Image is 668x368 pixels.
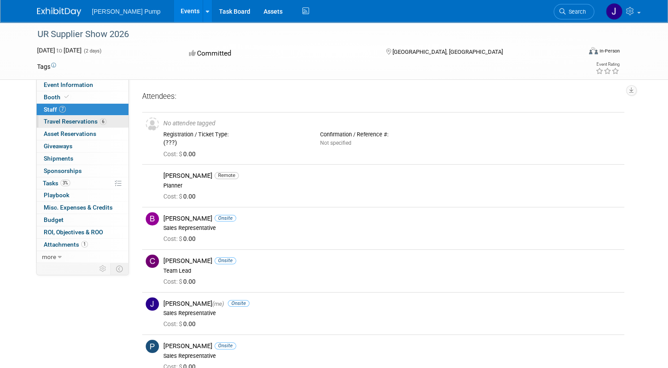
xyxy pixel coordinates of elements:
[44,192,69,199] span: Playbook
[163,150,183,158] span: Cost: $
[163,278,183,285] span: Cost: $
[320,131,464,138] div: Confirmation / Reference #:
[163,342,621,350] div: [PERSON_NAME]
[44,155,73,162] span: Shipments
[44,106,66,113] span: Staff
[111,263,129,274] td: Toggle Event Tabs
[534,46,620,59] div: Event Format
[146,297,159,311] img: J.jpg
[163,193,183,200] span: Cost: $
[212,300,224,307] span: (me)
[100,118,106,125] span: 6
[44,81,93,88] span: Event Information
[37,79,128,91] a: Event Information
[163,182,621,189] div: Planner
[37,62,56,71] td: Tags
[392,49,503,55] span: [GEOGRAPHIC_DATA], [GEOGRAPHIC_DATA]
[37,214,128,226] a: Budget
[228,300,249,307] span: Onsite
[37,104,128,116] a: Staff7
[60,180,70,186] span: 3%
[554,4,594,19] a: Search
[92,8,161,15] span: [PERSON_NAME] Pump
[83,48,102,54] span: (2 days)
[599,48,620,54] div: In-Person
[37,140,128,152] a: Giveaways
[163,257,621,265] div: [PERSON_NAME]
[44,118,106,125] span: Travel Reservations
[596,62,619,67] div: Event Rating
[37,226,128,238] a: ROI, Objectives & ROO
[163,235,183,242] span: Cost: $
[95,263,111,274] td: Personalize Event Tab Strip
[44,94,71,101] span: Booth
[163,214,621,223] div: [PERSON_NAME]
[37,116,128,128] a: Travel Reservations6
[163,120,621,128] div: No attendee tagged
[44,241,88,248] span: Attachments
[37,239,128,251] a: Attachments1
[44,143,72,150] span: Giveaways
[566,8,586,15] span: Search
[163,131,307,138] div: Registration / Ticket Type:
[44,216,64,223] span: Budget
[37,91,128,103] a: Booth
[37,8,81,16] img: ExhibitDay
[55,47,64,54] span: to
[37,189,128,201] a: Playbook
[37,165,128,177] a: Sponsorships
[81,241,88,248] span: 1
[59,106,66,113] span: 7
[146,117,159,131] img: Unassigned-User-Icon.png
[163,150,199,158] span: 0.00
[163,278,199,285] span: 0.00
[37,47,82,54] span: [DATE] [DATE]
[163,172,621,180] div: [PERSON_NAME]
[163,320,199,327] span: 0.00
[606,3,623,20] img: Jake Sowders
[142,91,624,103] div: Attendees:
[163,267,621,274] div: Team Lead
[163,310,621,317] div: Sales Representative
[44,204,113,211] span: Misc. Expenses & Credits
[37,128,128,140] a: Asset Reservations
[37,251,128,263] a: more
[163,300,621,308] div: [PERSON_NAME]
[215,342,236,349] span: Onsite
[215,215,236,222] span: Onsite
[34,26,570,42] div: UR Supplier Show 2026
[37,153,128,165] a: Shipments
[44,229,103,236] span: ROI, Objectives & ROO
[163,225,621,232] div: Sales Representative
[163,139,307,147] div: (???)
[186,46,372,61] div: Committed
[163,235,199,242] span: 0.00
[163,320,183,327] span: Cost: $
[42,253,56,260] span: more
[37,177,128,189] a: Tasks3%
[37,202,128,214] a: Misc. Expenses & Credits
[589,47,598,54] img: Format-Inperson.png
[43,180,70,187] span: Tasks
[64,94,69,99] i: Booth reservation complete
[215,172,239,179] span: Remote
[44,167,82,174] span: Sponsorships
[215,257,236,264] span: Onsite
[146,212,159,225] img: B.jpg
[320,140,351,146] span: Not specified
[44,130,96,137] span: Asset Reservations
[163,193,199,200] span: 0.00
[163,353,621,360] div: Sales Representative
[146,255,159,268] img: C.jpg
[146,340,159,353] img: P.jpg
